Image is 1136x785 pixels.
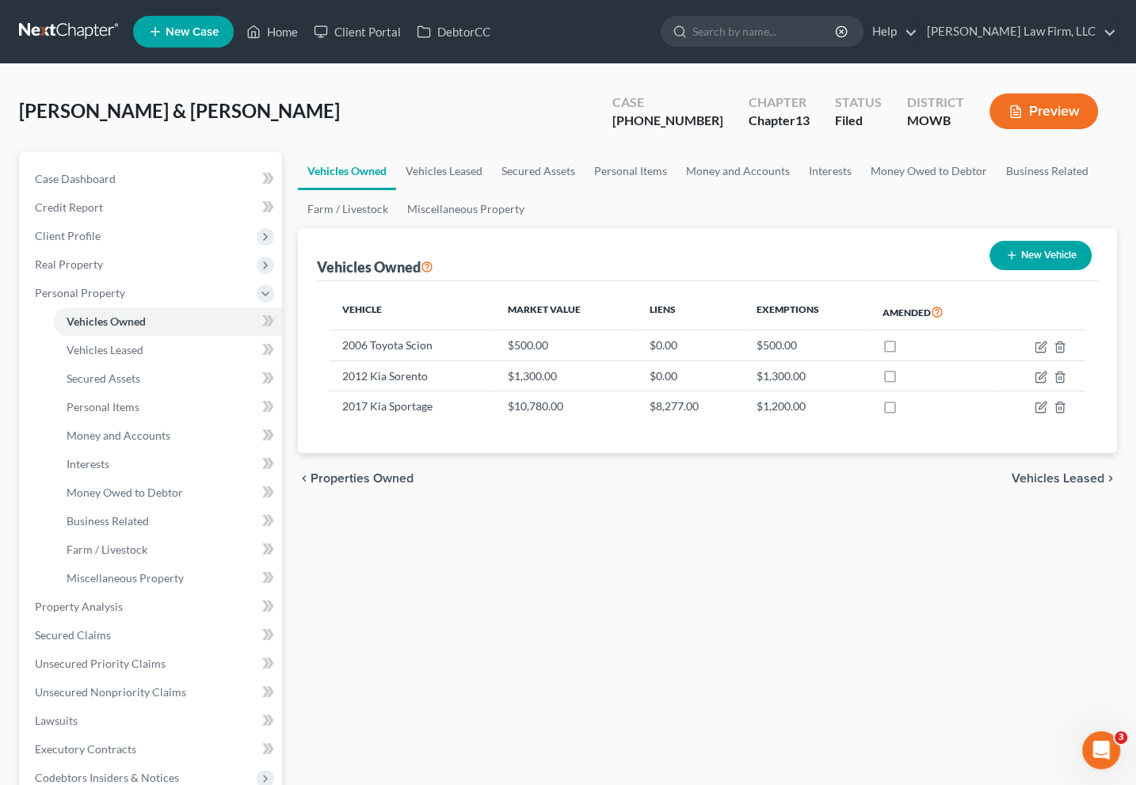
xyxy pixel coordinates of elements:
a: Executory Contracts [22,735,282,764]
a: Secured Assets [54,364,282,393]
span: Unsecured Nonpriority Claims [35,685,186,699]
span: Codebtors Insiders & Notices [35,771,179,784]
span: Vehicles Leased [67,343,143,356]
i: chevron_left [298,472,311,485]
a: Credit Report [22,193,282,222]
a: Unsecured Priority Claims [22,650,282,678]
a: Vehicles Leased [54,336,282,364]
span: Case Dashboard [35,172,116,185]
td: $1,300.00 [744,360,871,391]
button: Preview [989,93,1098,129]
a: Farm / Livestock [54,535,282,564]
span: Credit Report [35,200,103,214]
div: MOWB [907,112,964,130]
a: Money Owed to Debtor [861,152,997,190]
span: Money and Accounts [67,429,170,442]
div: Status [835,93,882,112]
th: Liens [637,294,744,330]
span: Lawsuits [35,714,78,727]
a: Interests [799,152,861,190]
span: Property Analysis [35,600,123,613]
a: Home [238,17,306,46]
span: [PERSON_NAME] & [PERSON_NAME] [19,99,340,122]
a: DebtorCC [409,17,498,46]
td: 2017 Kia Sportage [330,391,496,421]
td: $0.00 [637,360,744,391]
a: Secured Claims [22,621,282,650]
a: Farm / Livestock [298,190,398,228]
div: Vehicles Owned [317,257,433,276]
a: Business Related [997,152,1098,190]
a: Personal Items [54,393,282,421]
span: Secured Claims [35,628,111,642]
span: Unsecured Priority Claims [35,657,166,670]
button: Vehicles Leased chevron_right [1012,472,1117,485]
a: Money Owed to Debtor [54,478,282,507]
span: New Case [166,26,219,38]
a: Property Analysis [22,593,282,621]
a: Business Related [54,507,282,535]
span: Secured Assets [67,372,140,385]
td: $1,300.00 [495,360,636,391]
th: Amended [870,294,994,330]
div: Chapter [749,93,810,112]
span: Executory Contracts [35,742,136,756]
span: Business Related [67,514,149,528]
a: Interests [54,450,282,478]
th: Market Value [495,294,636,330]
div: Filed [835,112,882,130]
span: Money Owed to Debtor [67,486,183,499]
span: Client Profile [35,229,101,242]
td: $8,277.00 [637,391,744,421]
a: Vehicles Owned [54,307,282,336]
span: 3 [1115,731,1127,744]
span: Vehicles Owned [67,314,146,328]
span: Personal Items [67,400,139,413]
a: Case Dashboard [22,165,282,193]
i: chevron_right [1104,472,1117,485]
a: Help [864,17,917,46]
td: 2006 Toyota Scion [330,330,496,360]
iframe: Intercom live chat [1082,731,1120,769]
a: Miscellaneous Property [54,564,282,593]
span: Vehicles Leased [1012,472,1104,485]
a: Money and Accounts [677,152,799,190]
th: Vehicle [330,294,496,330]
button: New Vehicle [989,241,1092,270]
td: $0.00 [637,330,744,360]
a: Lawsuits [22,707,282,735]
input: Search by name... [692,17,837,46]
a: Vehicles Owned [298,152,396,190]
div: Case [612,93,723,112]
div: Chapter [749,112,810,130]
div: District [907,93,964,112]
span: Interests [67,457,109,471]
a: Personal Items [585,152,677,190]
span: Properties Owned [311,472,414,485]
a: Secured Assets [492,152,585,190]
a: Unsecured Nonpriority Claims [22,678,282,707]
button: chevron_left Properties Owned [298,472,414,485]
a: Money and Accounts [54,421,282,450]
td: $1,200.00 [744,391,871,421]
span: 13 [795,112,810,128]
a: [PERSON_NAME] Law Firm, LLC [919,17,1116,46]
a: Client Portal [306,17,409,46]
span: Real Property [35,257,103,271]
td: $10,780.00 [495,391,636,421]
td: 2012 Kia Sorento [330,360,496,391]
span: Miscellaneous Property [67,571,184,585]
td: $500.00 [495,330,636,360]
td: $500.00 [744,330,871,360]
a: Miscellaneous Property [398,190,534,228]
span: Farm / Livestock [67,543,147,556]
th: Exemptions [744,294,871,330]
a: Vehicles Leased [396,152,492,190]
div: [PHONE_NUMBER] [612,112,723,130]
span: Personal Property [35,286,125,299]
